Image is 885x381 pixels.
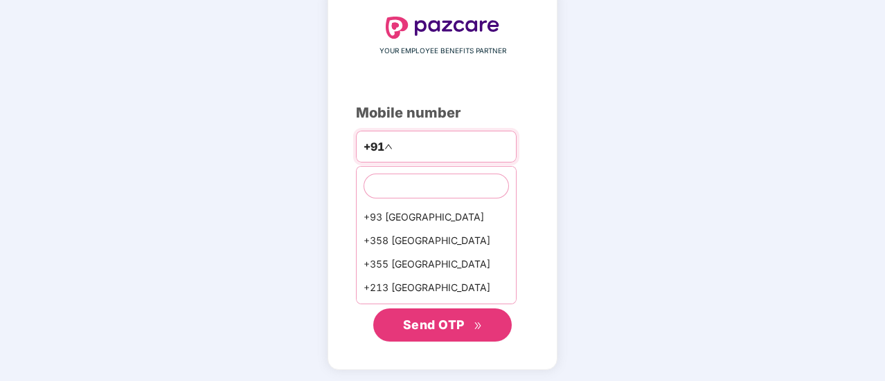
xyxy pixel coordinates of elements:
span: up [384,142,393,151]
div: +1684 AmericanSamoa [357,299,516,323]
div: +93 [GEOGRAPHIC_DATA] [357,205,516,229]
div: +213 [GEOGRAPHIC_DATA] [357,276,516,299]
span: Send OTP [403,317,465,332]
div: +355 [GEOGRAPHIC_DATA] [357,252,516,276]
span: double-right [474,322,483,331]
img: logo [386,17,499,39]
button: Send OTPdouble-right [373,308,512,342]
span: YOUR EMPLOYEE BENEFITS PARTNER [379,46,506,57]
div: Mobile number [356,102,529,124]
span: +91 [364,138,384,156]
div: +358 [GEOGRAPHIC_DATA] [357,229,516,252]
